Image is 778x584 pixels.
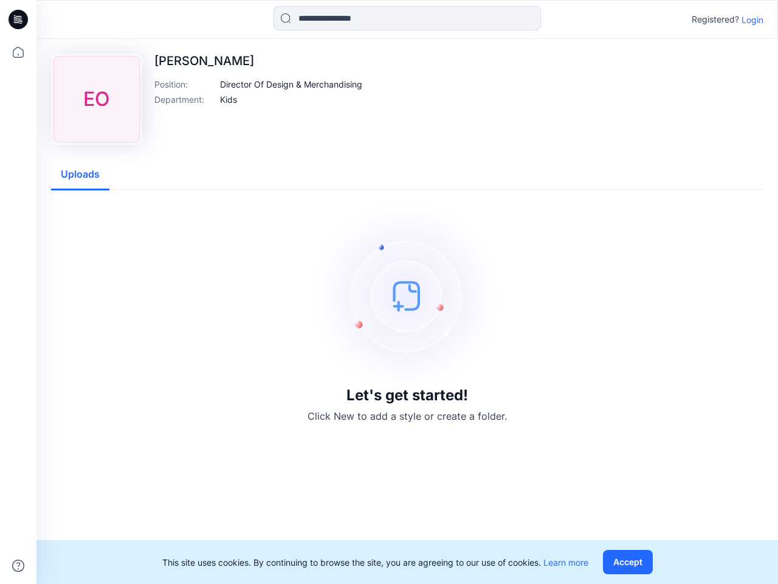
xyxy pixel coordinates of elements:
div: EO [53,56,140,142]
p: Position : [154,78,215,91]
p: Department : [154,93,215,106]
p: [PERSON_NAME] [154,54,362,68]
p: Kids [220,93,237,106]
button: Uploads [51,159,109,190]
h3: Let's get started! [346,387,468,404]
a: Learn more [543,557,588,568]
p: Login [742,13,763,26]
img: empty-state-image.svg [316,204,498,387]
p: Director Of Design & Merchandising [220,78,362,91]
button: Accept [603,550,653,574]
p: This site uses cookies. By continuing to browse the site, you are agreeing to our use of cookies. [162,556,588,569]
p: Click New to add a style or create a folder. [308,409,507,423]
p: Registered? [692,12,739,27]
